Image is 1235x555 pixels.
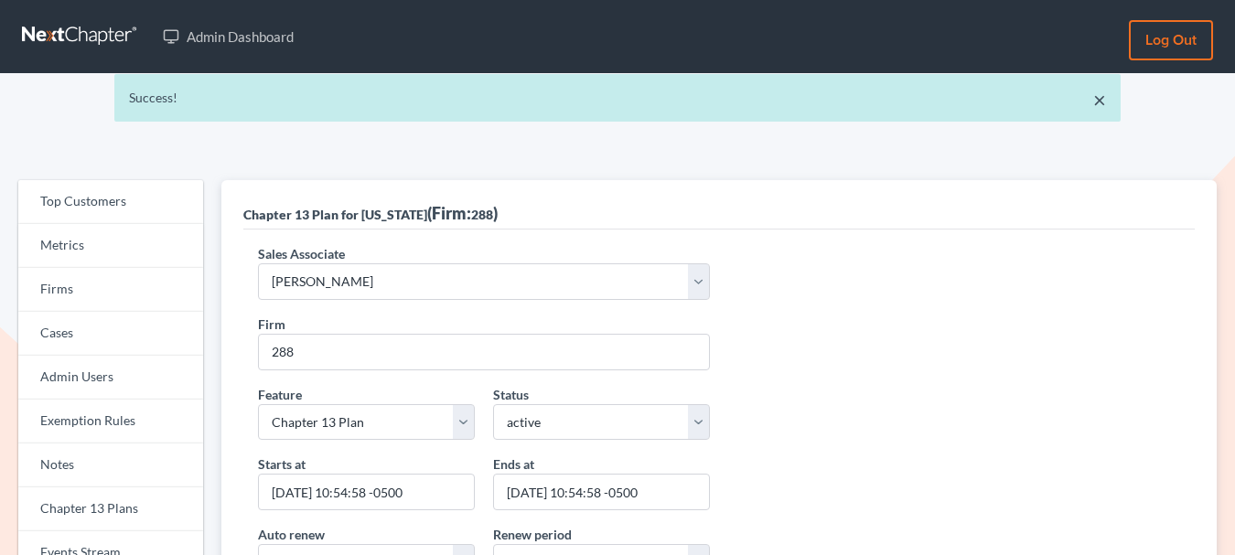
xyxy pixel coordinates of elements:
[258,244,345,263] label: Sales Associate
[18,400,203,443] a: Exemption Rules
[18,487,203,531] a: Chapter 13 Plans
[258,385,302,404] label: Feature
[154,20,303,53] a: Admin Dashboard
[258,525,325,544] label: Auto renew
[258,315,285,334] label: Firm
[18,180,203,224] a: Top Customers
[493,474,710,510] input: MM/DD/YYYY
[243,207,427,222] span: Chapter 13 Plan for [US_STATE]
[18,443,203,487] a: Notes
[18,356,203,400] a: Admin Users
[493,454,534,474] label: Ends at
[258,334,710,370] input: 1234
[471,207,493,222] span: 288
[129,89,1106,107] div: Success!
[493,525,572,544] label: Renew period
[258,474,475,510] input: MM/DD/YYYY
[1129,20,1213,60] a: Log out
[258,454,306,474] label: Starts at
[18,268,203,312] a: Firms
[243,202,498,224] div: (Firm: )
[493,385,529,404] label: Status
[18,312,203,356] a: Cases
[1093,89,1106,111] a: ×
[18,224,203,268] a: Metrics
